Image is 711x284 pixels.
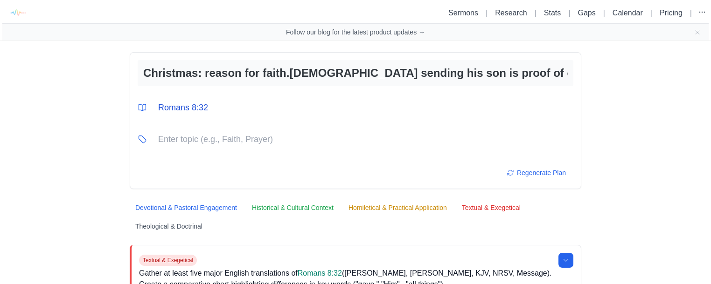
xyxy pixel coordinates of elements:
[664,237,700,273] iframe: Drift Widget Chat Controller
[694,28,701,36] button: Close banner
[246,200,339,215] button: Historical & Cultural Context
[343,200,453,215] button: Homiletical & Practical Application
[565,7,574,19] li: |
[531,7,540,19] li: |
[138,60,573,86] input: Enter title
[139,255,197,266] span: Textual & Exegetical
[153,129,573,149] input: Enter topic (e.g., Faith, Prayer)
[298,269,342,277] a: Romans 8:32
[153,97,573,118] input: Enter verse reference (e.g., John 3:16)
[599,7,609,19] li: |
[578,9,595,17] a: Gaps
[499,164,573,181] button: Regenerate Plan
[647,7,656,19] li: |
[286,27,425,37] a: Follow our blog for the latest product updates →
[544,9,561,17] a: Stats
[448,9,478,17] a: Sermons
[130,219,208,234] button: Theological & Doctrinal
[613,9,643,17] a: Calendar
[130,200,243,215] button: Devotional & Pastoral Engagement
[482,7,491,19] li: |
[660,9,683,17] a: Pricing
[495,9,527,17] a: Research
[686,7,696,19] li: |
[7,2,28,23] img: logo
[456,200,526,215] button: Textual & Exegetical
